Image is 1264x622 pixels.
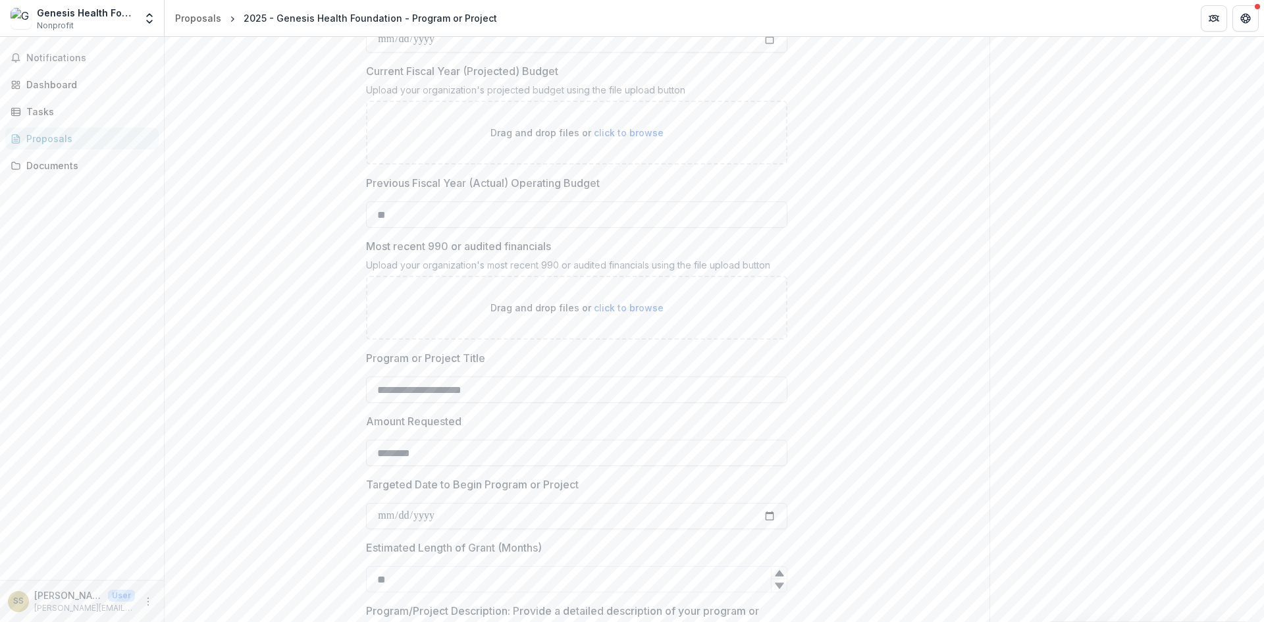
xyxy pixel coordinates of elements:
span: Nonprofit [37,20,74,32]
p: Current Fiscal Year (Projected) Budget [366,63,558,79]
p: Estimated Length of Grant (Months) [366,540,542,556]
a: Proposals [170,9,226,28]
span: click to browse [594,302,664,313]
p: [PERSON_NAME][EMAIL_ADDRESS][PERSON_NAME][DOMAIN_NAME] [34,602,135,614]
div: Documents [26,159,148,172]
p: Previous Fiscal Year (Actual) Operating Budget [366,175,600,191]
div: Upload your organization's most recent 990 or audited financials using the file upload button [366,259,787,276]
div: 2025 - Genesis Health Foundation - Program or Project [244,11,497,25]
button: Open entity switcher [140,5,159,32]
div: Proposals [175,11,221,25]
span: Notifications [26,53,153,64]
button: Partners [1201,5,1227,32]
p: [PERSON_NAME] [34,588,103,602]
button: Get Help [1232,5,1259,32]
p: Most recent 990 or audited financials [366,238,551,254]
a: Documents [5,155,159,176]
button: Notifications [5,47,159,68]
p: User [108,590,135,602]
a: Proposals [5,128,159,149]
p: Program or Project Title [366,350,485,366]
nav: breadcrumb [170,9,502,28]
img: Genesis Health Foundation [11,8,32,29]
a: Tasks [5,101,159,122]
div: Upload your organization's projected budget using the file upload button [366,84,787,101]
button: More [140,594,156,609]
div: Genesis Health Foundation [37,6,135,20]
p: Amount Requested [366,413,461,429]
p: Drag and drop files or [490,301,664,315]
a: Dashboard [5,74,159,95]
div: Proposals [26,132,148,145]
span: click to browse [594,127,664,138]
p: Drag and drop files or [490,126,664,140]
div: Tasks [26,105,148,118]
p: Targeted Date to Begin Program or Project [366,477,579,492]
div: Sarah Schore [13,597,24,606]
div: Dashboard [26,78,148,91]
